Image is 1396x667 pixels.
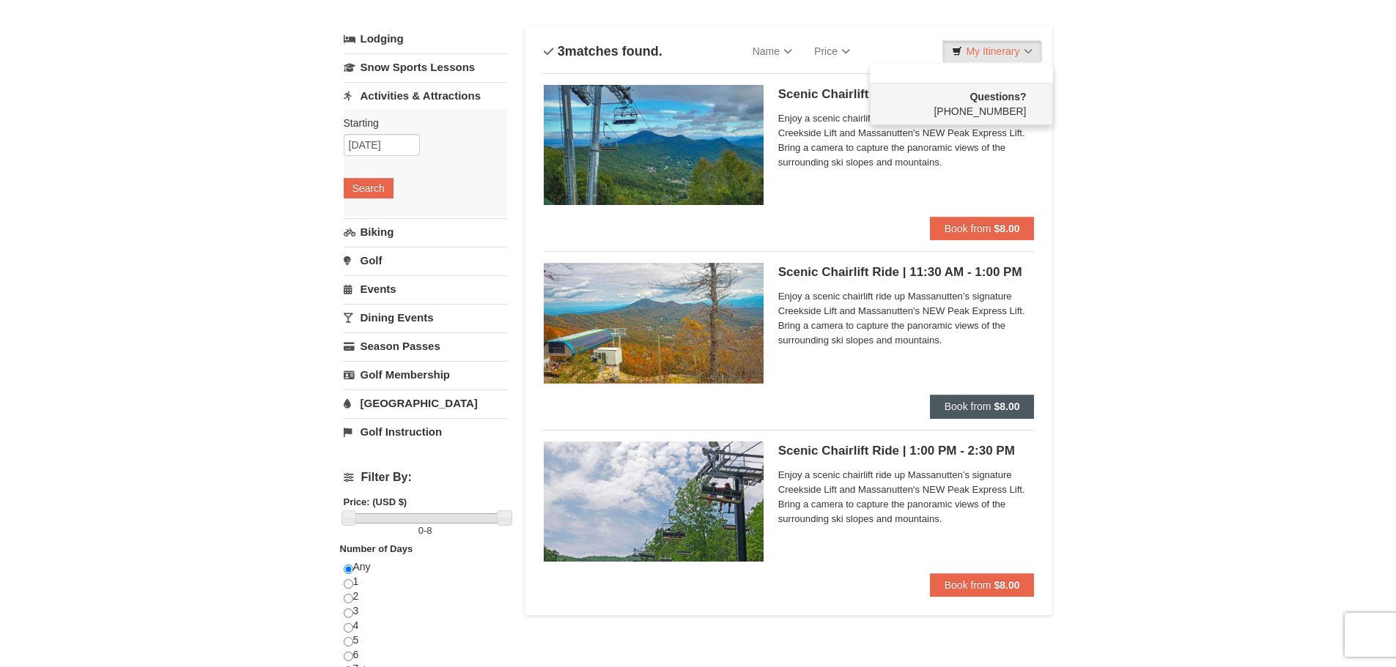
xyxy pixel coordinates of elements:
[970,91,1026,103] strong: Questions?
[778,265,1035,280] h5: Scenic Chairlift Ride | 11:30 AM - 1:00 PM
[930,573,1035,597] button: Book from $8.00
[426,525,432,536] span: 8
[881,89,1027,117] span: [PHONE_NUMBER]
[344,361,507,388] a: Golf Membership
[930,395,1035,418] button: Book from $8.00
[942,40,1041,62] a: My Itinerary
[803,37,861,66] a: Price
[344,471,507,484] h4: Filter By:
[778,468,1035,526] span: Enjoy a scenic chairlift ride up Massanutten’s signature Creekside Lift and Massanutten's NEW Pea...
[344,418,507,445] a: Golf Instruction
[544,263,764,383] img: 24896431-13-a88f1aaf.jpg
[778,289,1035,348] span: Enjoy a scenic chairlift ride up Massanutten’s signature Creekside Lift and Massanutten's NEW Pea...
[418,525,424,536] span: 0
[344,332,507,359] a: Season Passes
[778,444,1035,458] h5: Scenic Chairlift Ride | 1:00 PM - 2:30 PM
[344,304,507,331] a: Dining Events
[344,116,496,130] label: Starting
[340,543,413,554] strong: Number of Days
[994,223,1019,234] strong: $8.00
[742,37,803,66] a: Name
[344,275,507,302] a: Events
[544,44,662,59] h4: matches found.
[945,579,991,591] span: Book from
[344,53,507,81] a: Snow Sports Lessons
[778,111,1035,170] span: Enjoy a scenic chairlift ride up Massanutten’s signature Creekside Lift and Massanutten's NEW Pea...
[778,87,1035,102] h5: Scenic Chairlift Ride | 10:00 AM - 11:30 AM
[544,441,764,562] img: 24896431-9-664d1467.jpg
[994,400,1019,412] strong: $8.00
[945,223,991,234] span: Book from
[344,496,407,507] strong: Price: (USD $)
[344,247,507,274] a: Golf
[544,85,764,205] img: 24896431-1-a2e2611b.jpg
[344,218,507,245] a: Biking
[344,26,507,52] a: Lodging
[994,579,1019,591] strong: $8.00
[344,178,394,198] button: Search
[930,217,1035,240] button: Book from $8.00
[344,523,507,538] label: -
[344,82,507,109] a: Activities & Attractions
[344,390,507,417] a: [GEOGRAPHIC_DATA]
[558,44,565,59] span: 3
[945,400,991,412] span: Book from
